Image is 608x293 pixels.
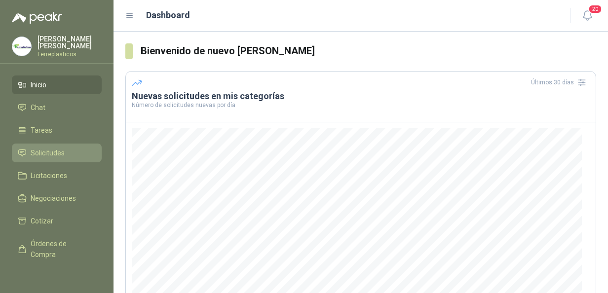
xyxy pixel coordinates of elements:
[12,144,102,162] a: Solicitudes
[531,74,590,90] div: Últimos 30 días
[132,90,590,102] h3: Nuevas solicitudes en mis categorías
[588,4,602,14] span: 20
[132,102,590,108] p: Número de solicitudes nuevas por día
[141,43,596,59] h3: Bienvenido de nuevo [PERSON_NAME]
[12,166,102,185] a: Licitaciones
[12,268,102,287] a: Remisiones
[31,79,46,90] span: Inicio
[12,212,102,230] a: Cotizar
[12,189,102,208] a: Negociaciones
[12,98,102,117] a: Chat
[31,102,45,113] span: Chat
[31,170,67,181] span: Licitaciones
[31,147,65,158] span: Solicitudes
[38,36,102,49] p: [PERSON_NAME] [PERSON_NAME]
[578,7,596,25] button: 20
[12,121,102,140] a: Tareas
[31,238,92,260] span: Órdenes de Compra
[12,12,62,24] img: Logo peakr
[31,193,76,204] span: Negociaciones
[31,216,53,226] span: Cotizar
[146,8,190,22] h1: Dashboard
[12,37,31,56] img: Company Logo
[12,234,102,264] a: Órdenes de Compra
[38,51,102,57] p: Ferreplasticos
[12,75,102,94] a: Inicio
[31,125,52,136] span: Tareas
